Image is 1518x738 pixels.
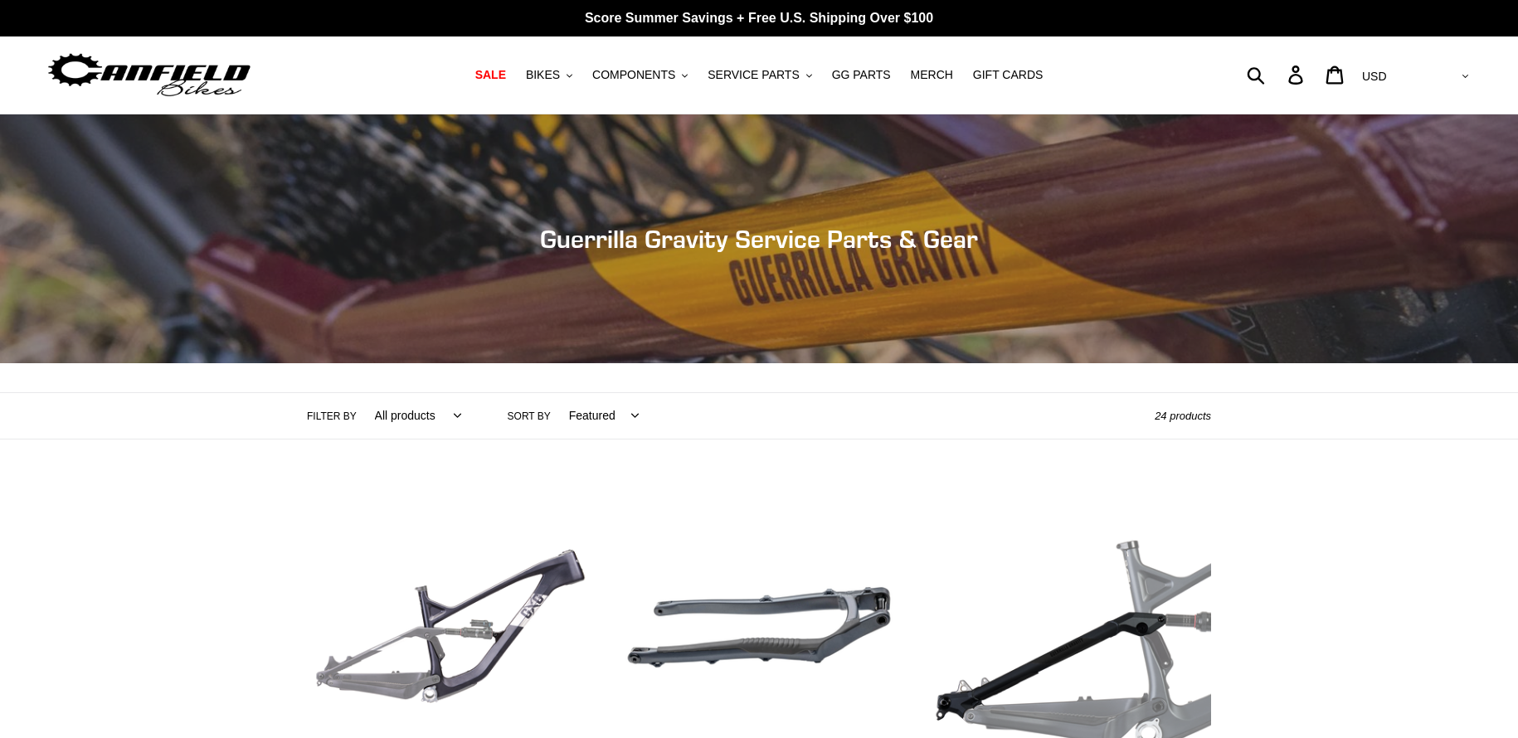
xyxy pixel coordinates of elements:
span: BIKES [526,68,560,82]
span: GIFT CARDS [973,68,1044,82]
span: 24 products [1155,410,1211,422]
a: GIFT CARDS [965,64,1052,86]
button: COMPONENTS [584,64,696,86]
a: SALE [467,64,514,86]
span: MERCH [911,68,953,82]
span: SALE [475,68,506,82]
label: Sort by [508,409,551,424]
label: Filter by [307,409,357,424]
img: Canfield Bikes [46,49,253,101]
button: SERVICE PARTS [699,64,820,86]
span: COMPONENTS [592,68,675,82]
span: GG PARTS [832,68,891,82]
span: SERVICE PARTS [708,68,799,82]
button: BIKES [518,64,581,86]
a: GG PARTS [824,64,899,86]
input: Search [1256,56,1298,93]
span: Guerrilla Gravity Service Parts & Gear [540,224,978,254]
a: MERCH [903,64,961,86]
